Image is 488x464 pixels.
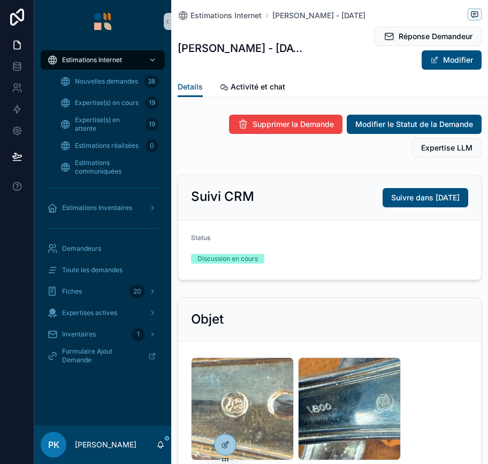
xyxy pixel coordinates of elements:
button: Modifier le Statut de la Demande [347,115,482,134]
span: PK [48,438,59,451]
a: Inventaires1 [41,325,165,344]
span: Activité et chat [231,81,285,92]
h2: Suivi CRM [191,188,254,205]
a: Formulaire Ajout Demande [41,346,165,365]
span: Estimations réalisées [75,141,139,150]
span: Estimations Internet [62,56,122,64]
div: 20 [130,285,144,298]
div: 19 [146,118,158,131]
img: App logo [94,13,111,30]
a: Details [178,77,203,98]
div: 0 [146,139,158,152]
a: Fiches20 [41,282,165,301]
span: Details [178,81,203,92]
span: Toute les demandes [62,266,123,274]
span: Expertise LLM [421,143,472,153]
a: Estimations Internet [41,50,165,70]
a: Estimations réalisées0 [54,136,165,155]
span: Demandeurs [62,244,101,253]
span: Inventaires [62,330,96,339]
a: Estimations Inventaires [41,198,165,218]
div: 38 [144,75,158,88]
span: Expertise(s) en attente [75,116,141,133]
span: Expertise(s) en cours [75,99,139,107]
a: Demandeurs [41,239,165,258]
span: Nouvelles demandes [75,77,138,86]
button: Réponse Demandeur [375,27,482,46]
button: Expertise LLM [412,138,482,158]
a: Estimations communiquées [54,158,165,177]
span: Estimations Inventaires [62,204,132,212]
span: Suivre dans [DATE] [391,192,460,203]
div: 1 [132,328,144,341]
h1: [PERSON_NAME] - [DATE] [178,41,306,56]
span: Estimations Internet [190,10,262,21]
h2: Objet [191,311,224,328]
span: Réponse Demandeur [399,31,472,42]
p: [PERSON_NAME] [75,439,136,450]
span: Expertises actives [62,309,117,317]
span: Status [191,234,210,242]
span: Formulaire Ajout Demande [62,347,140,364]
a: Toute les demandes [41,260,165,280]
a: Expertise(s) en cours19 [54,93,165,113]
span: Fiches [62,287,82,296]
div: Discussion en cours [197,254,258,264]
a: Expertise(s) en attente19 [54,115,165,134]
a: Expertises actives [41,303,165,323]
span: Modifier le Statut de la Demande [355,119,473,130]
button: Supprimer la Demande [229,115,342,134]
a: [PERSON_NAME] - [DATE] [272,10,365,21]
div: scrollable content [34,43,171,379]
a: Activité et chat [220,77,285,99]
div: 19 [146,96,158,109]
a: Estimations Internet [178,10,262,21]
span: Estimations communiquées [75,159,154,176]
button: Suivre dans [DATE] [383,188,468,207]
button: Modifier [422,50,482,70]
a: Nouvelles demandes38 [54,72,165,91]
span: Supprimer la Demande [253,119,334,130]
